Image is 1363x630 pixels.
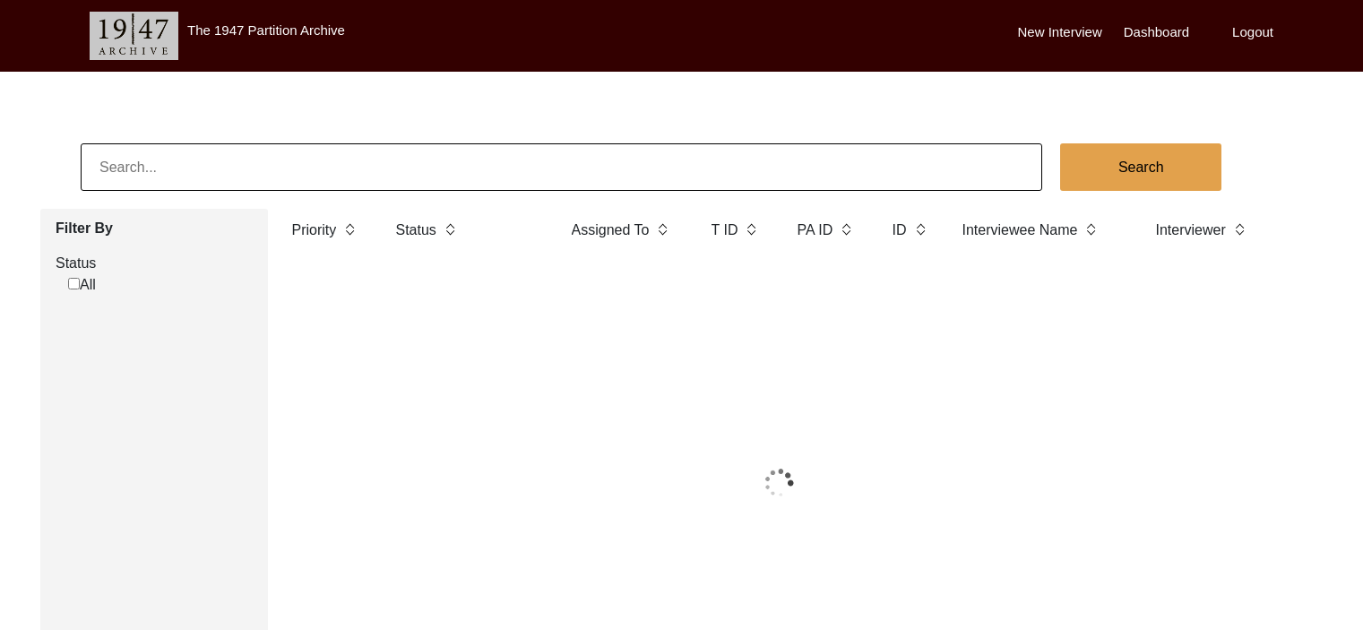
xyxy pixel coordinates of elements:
[444,220,456,239] img: sort-button.png
[962,220,1078,241] label: Interviewee Name
[81,143,1042,191] input: Search...
[1233,220,1246,239] img: sort-button.png
[1232,22,1273,43] label: Logout
[396,220,436,241] label: Status
[292,220,337,241] label: Priority
[1018,22,1102,43] label: New Interview
[187,22,345,38] label: The 1947 Partition Archive
[1084,220,1097,239] img: sort-button.png
[745,220,757,239] img: sort-button.png
[90,12,178,60] img: header-logo.png
[572,220,650,241] label: Assigned To
[343,220,356,239] img: sort-button.png
[56,218,254,239] label: Filter By
[711,438,847,528] img: 1*9EBHIOzhE1XfMYoKz1JcsQ.gif
[893,220,907,241] label: ID
[798,220,833,241] label: PA ID
[656,220,669,239] img: sort-button.png
[68,278,80,289] input: All
[68,274,96,296] label: All
[1156,220,1226,241] label: Interviewer
[1060,143,1221,191] button: Search
[712,220,738,241] label: T ID
[1124,22,1189,43] label: Dashboard
[56,253,254,274] label: Status
[914,220,927,239] img: sort-button.png
[840,220,852,239] img: sort-button.png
